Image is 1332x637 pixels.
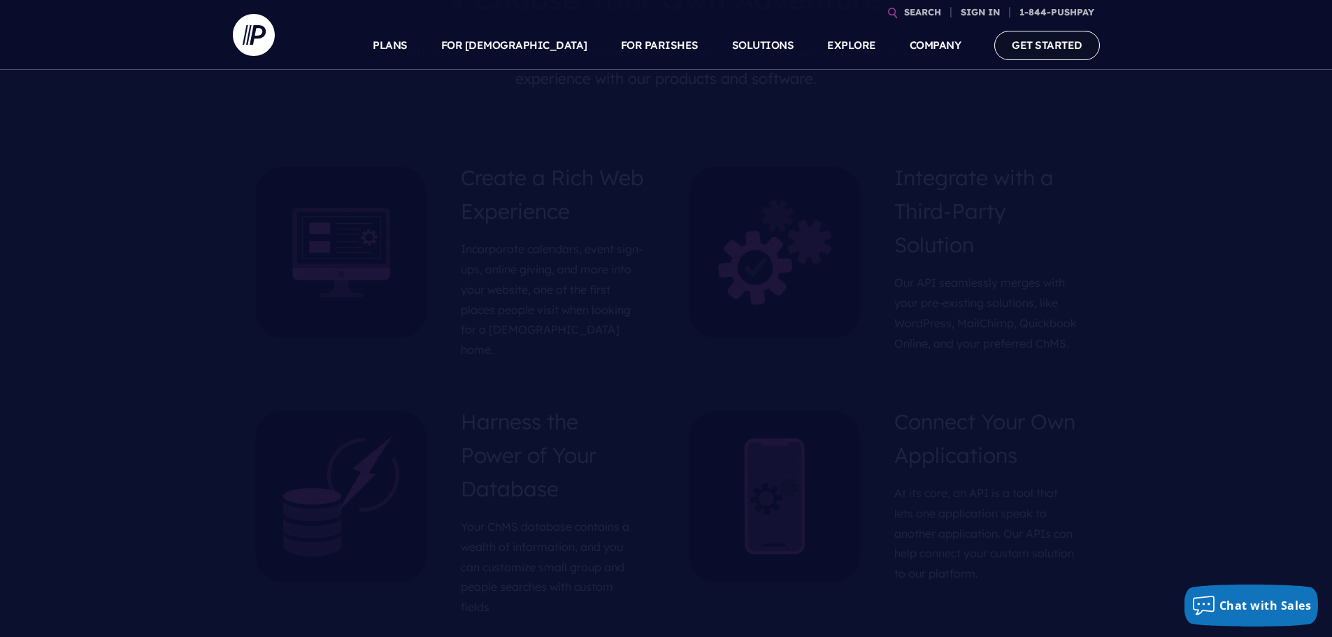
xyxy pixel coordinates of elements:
a: GET STARTED [994,31,1100,59]
a: PLANS [373,21,408,70]
button: Chat with Sales [1184,585,1319,627]
a: EXPLORE [827,21,876,70]
a: FOR PARISHES [621,21,699,70]
span: Chat with Sales [1219,598,1312,613]
a: SOLUTIONS [732,21,794,70]
a: FOR [DEMOGRAPHIC_DATA] [441,21,587,70]
a: COMPANY [910,21,961,70]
